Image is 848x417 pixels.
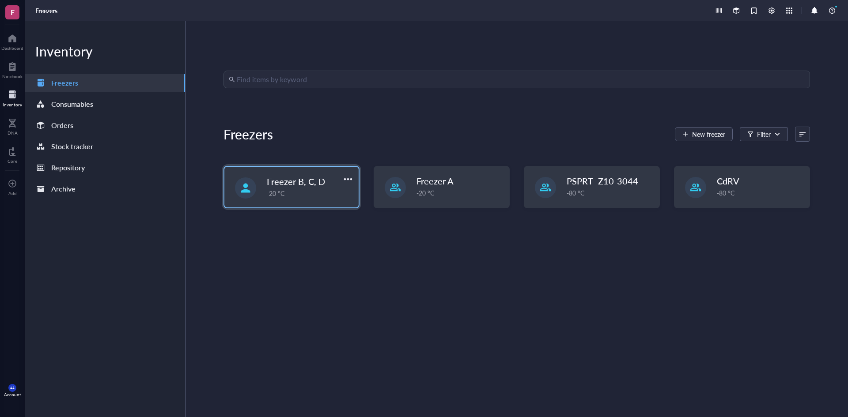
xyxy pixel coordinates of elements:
a: Repository [25,159,185,177]
a: Inventory [3,88,22,107]
a: Freezers [35,7,59,15]
div: Consumables [51,98,93,110]
div: Freezers [223,125,273,143]
a: Archive [25,180,185,198]
a: Orders [25,116,185,134]
div: DNA [8,130,18,135]
a: Stock tracker [25,138,185,155]
span: PSPRT- Z10-3044 [567,175,638,187]
div: -20 °C [267,188,353,198]
div: Core [8,158,17,164]
div: Notebook [2,74,23,79]
div: Archive [51,183,76,195]
div: -20 °C [416,188,504,198]
span: AA [10,386,15,390]
a: Core [8,144,17,164]
div: Repository [51,162,85,174]
a: Notebook [2,60,23,79]
div: Inventory [3,102,22,107]
a: DNA [8,116,18,135]
div: -80 °C [717,188,804,198]
div: Dashboard [1,45,23,51]
span: Freezer B, C, D [267,175,325,188]
div: Add [8,191,17,196]
div: -80 °C [567,188,654,198]
div: Stock tracker [51,140,93,153]
div: Filter [757,129,771,139]
span: F [11,7,15,18]
a: Consumables [25,95,185,113]
button: New freezer [675,127,733,141]
div: Account [4,392,21,397]
span: New freezer [692,131,725,138]
span: Freezer A [416,175,454,187]
span: CdRV [717,175,739,187]
div: Inventory [25,42,185,60]
a: Freezers [25,74,185,92]
div: Freezers [51,77,78,89]
a: Dashboard [1,31,23,51]
div: Orders [51,119,73,131]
